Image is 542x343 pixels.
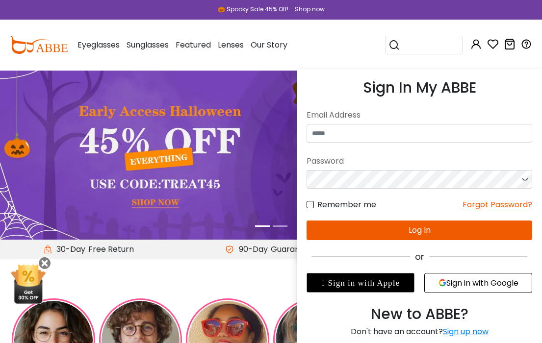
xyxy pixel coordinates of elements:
[77,39,120,50] span: Eyeglasses
[443,326,489,337] a: Sign up now
[307,250,532,263] div: or
[218,39,244,50] span: Lenses
[52,244,85,255] span: 30-Day
[424,273,532,293] button: Sign in with Google
[295,5,325,14] div: Shop now
[251,39,287,50] span: Our Story
[463,198,532,211] div: Forgot Password?
[307,198,376,211] label: Remember me
[176,39,211,50] span: Featured
[307,273,414,293] div: Sign in with Apple
[307,325,532,338] div: Don't have an account?
[307,106,532,124] div: Email Address
[10,36,68,54] img: abbeglasses.com
[10,265,47,304] img: mini welcome offer
[127,39,169,50] span: Sunglasses
[307,303,532,325] div: New to ABBE?
[234,244,268,255] span: 90-Day
[307,220,532,240] button: Log In
[290,5,325,13] a: Shop now
[218,5,288,14] div: 🎃 Spooky Sale 45% Off!
[307,79,532,97] h3: Sign In My ABBE
[85,244,137,255] div: Free Return
[307,152,532,170] div: Password
[268,244,316,255] div: Guarantee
